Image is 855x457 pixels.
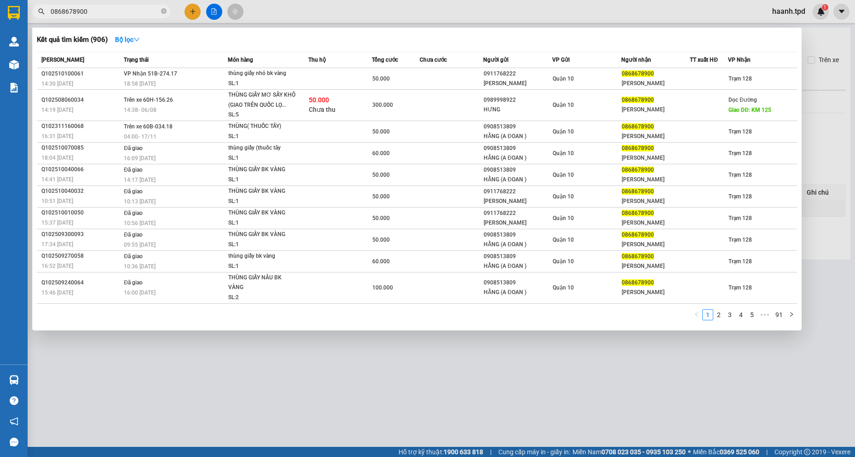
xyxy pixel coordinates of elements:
[124,155,156,162] span: 16:09 [DATE]
[124,133,156,140] span: 04:00 - 17/11
[484,144,552,153] div: 0908513809
[41,263,73,269] span: 16:52 [DATE]
[484,208,552,218] div: 0911768222
[124,97,173,103] span: Trên xe 60H-156.26
[372,128,390,135] span: 50.000
[553,258,574,265] span: Quận 10
[37,35,108,45] h3: Kết quả tìm kiếm ( 906 )
[41,69,121,79] div: Q102510100061
[228,261,297,272] div: SL: 1
[9,37,19,46] img: warehouse-icon
[483,57,508,63] span: Người gửi
[124,177,156,183] span: 14:17 [DATE]
[228,293,297,303] div: SL: 2
[372,57,398,63] span: Tổng cước
[724,309,735,320] li: 3
[124,198,156,205] span: 10:13 [DATE]
[41,81,73,87] span: 14:30 [DATE]
[622,79,690,88] div: [PERSON_NAME]
[728,258,752,265] span: Trạm 128
[786,309,797,320] button: right
[124,188,143,195] span: Đã giao
[41,241,73,248] span: 17:34 [DATE]
[622,105,690,115] div: [PERSON_NAME]
[484,165,552,175] div: 0908513809
[10,396,18,405] span: question-circle
[372,215,390,221] span: 50.000
[622,197,690,206] div: [PERSON_NAME]
[161,7,167,16] span: close-circle
[372,237,390,243] span: 50.000
[622,210,654,216] span: 0868678900
[773,310,786,320] a: 91
[786,309,797,320] li: Next Page
[41,278,121,288] div: Q102509240064
[622,167,654,173] span: 0868678900
[484,252,552,261] div: 0908513809
[372,258,390,265] span: 60.000
[308,57,326,63] span: Thu hộ
[484,175,552,185] div: HẰNG (A ĐOAN )
[713,309,724,320] li: 2
[41,107,73,113] span: 14:19 [DATE]
[124,263,156,270] span: 10:36 [DATE]
[124,210,143,216] span: Đã giao
[728,57,751,63] span: VP Nhận
[746,309,757,320] li: 5
[41,251,121,261] div: Q102509270058
[622,132,690,141] div: [PERSON_NAME]
[309,96,329,104] span: 50.000
[553,215,574,221] span: Quận 10
[51,6,159,17] input: Tìm tên, số ĐT hoặc mã đơn
[133,36,140,43] span: down
[484,122,552,132] div: 0908513809
[10,438,18,446] span: message
[553,237,574,243] span: Quận 10
[41,155,73,161] span: 18:04 [DATE]
[124,145,143,151] span: Đã giao
[228,175,297,185] div: SL: 1
[622,261,690,271] div: [PERSON_NAME]
[789,312,794,317] span: right
[553,284,574,291] span: Quận 10
[553,128,574,135] span: Quận 10
[757,309,772,320] li: Next 5 Pages
[228,208,297,218] div: THÙNG GIẤY BK VÀNG
[41,220,73,226] span: 15:37 [DATE]
[115,36,140,43] strong: Bộ lọc
[702,309,713,320] li: 1
[622,175,690,185] div: [PERSON_NAME]
[714,310,724,320] a: 2
[622,240,690,249] div: [PERSON_NAME]
[735,309,746,320] li: 4
[9,375,19,385] img: warehouse-icon
[484,288,552,297] div: HẰNG (A ĐOAN )
[228,165,297,175] div: THÙNG GIẤY BK VÀNG
[124,123,173,130] span: Trên xe 60B-034.18
[622,253,654,260] span: 0868678900
[41,143,121,153] div: Q102510070085
[124,231,143,238] span: Đã giao
[124,289,156,296] span: 16:00 [DATE]
[228,273,297,293] div: THÙNG GIẤY NÂU BK VÀNG
[124,167,143,173] span: Đã giao
[622,188,654,195] span: 0868678900
[420,57,447,63] span: Chưa cước
[622,279,654,286] span: 0868678900
[484,240,552,249] div: HẰNG (A ĐOAN )
[622,153,690,163] div: [PERSON_NAME]
[553,150,574,156] span: Quận 10
[41,133,73,139] span: 16:31 [DATE]
[484,132,552,141] div: HẰNG (A ĐOAN )
[728,237,752,243] span: Trạm 128
[484,197,552,206] div: [PERSON_NAME]
[621,57,651,63] span: Người nhận
[228,79,297,89] div: SL: 1
[691,309,702,320] li: Previous Page
[228,69,297,79] div: thùng giấy nhỏ bk vàng
[228,197,297,207] div: SL: 1
[309,106,335,113] span: Chưa thu
[553,75,574,82] span: Quận 10
[228,121,297,132] div: THÙNG( THUỐC TÂY)
[622,97,654,103] span: 0868678900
